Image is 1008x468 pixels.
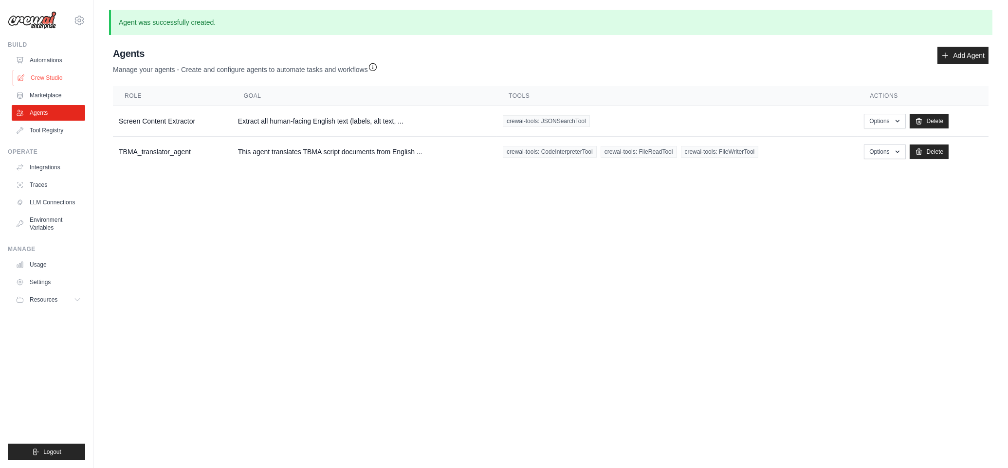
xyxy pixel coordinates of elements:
[503,115,590,127] span: crewai-tools: JSONSearchTool
[8,444,85,460] button: Logout
[12,123,85,138] a: Tool Registry
[30,296,57,304] span: Resources
[109,10,992,35] p: Agent was successfully created.
[12,177,85,193] a: Traces
[12,274,85,290] a: Settings
[937,47,989,64] a: Add Agent
[12,105,85,121] a: Agents
[113,106,232,137] td: Screen Content Extractor
[113,86,232,106] th: Role
[8,41,85,49] div: Build
[864,144,905,159] button: Options
[43,448,61,456] span: Logout
[113,137,232,167] td: TBMA_translator_agent
[8,11,56,30] img: Logo
[910,144,949,159] a: Delete
[681,146,759,158] span: crewai-tools: FileWriterTool
[113,47,378,60] h2: Agents
[8,148,85,156] div: Operate
[12,53,85,68] a: Automations
[12,212,85,235] a: Environment Variables
[601,146,677,158] span: crewai-tools: FileReadTool
[232,86,497,106] th: Goal
[12,195,85,210] a: LLM Connections
[858,86,989,106] th: Actions
[232,106,497,137] td: Extract all human-facing English text (labels, alt text, ...
[232,137,497,167] td: This agent translates TBMA script documents from English ...
[12,160,85,175] a: Integrations
[12,292,85,307] button: Resources
[12,88,85,103] a: Marketplace
[497,86,858,106] th: Tools
[503,146,597,158] span: crewai-tools: CodeInterpreterTool
[13,70,86,86] a: Crew Studio
[910,114,949,128] a: Delete
[864,114,905,128] button: Options
[12,257,85,272] a: Usage
[113,60,378,74] p: Manage your agents - Create and configure agents to automate tasks and workflows
[8,245,85,253] div: Manage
